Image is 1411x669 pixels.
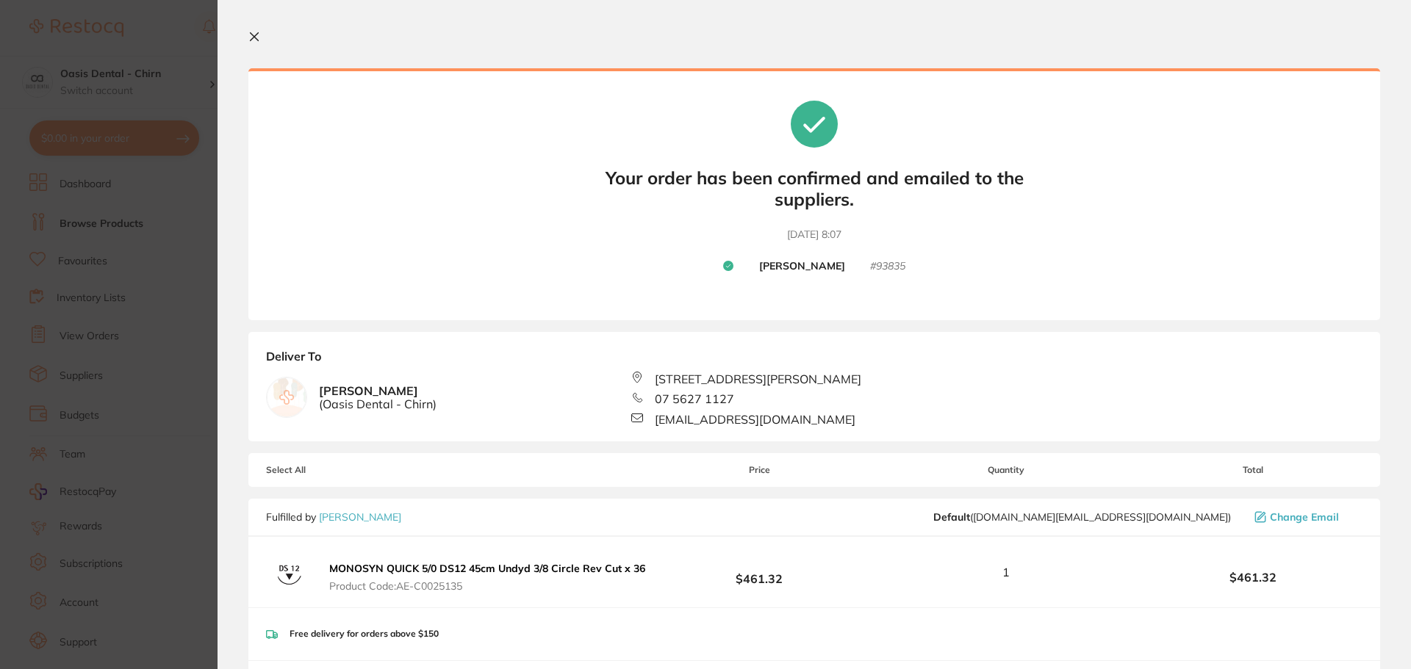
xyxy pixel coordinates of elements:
b: Deliver To [266,350,1362,372]
span: 1 [1002,565,1010,579]
b: [PERSON_NAME] [319,384,437,411]
span: Price [650,465,869,475]
button: Change Email [1250,510,1362,524]
b: Your order has been confirmed and emailed to the suppliers. [594,167,1035,210]
span: [STREET_ADDRESS][PERSON_NAME] [655,372,861,386]
button: MONOSYN QUICK 5/0 DS12 45cm Undyd 3/8 Circle Rev Cut x 36 Product Code:AE-C0025135 [325,562,650,593]
span: customer.care@henryschein.com.au [933,511,1231,523]
b: $461.32 [650,559,869,586]
b: Default [933,510,970,524]
span: Change Email [1270,511,1339,523]
p: Fulfilled by [266,511,401,523]
a: [PERSON_NAME] [319,510,401,524]
b: [PERSON_NAME] [759,260,845,273]
span: Select All [266,465,413,475]
span: Total [1143,465,1362,475]
img: empty.jpg [267,377,306,417]
img: ZWE5bW5iZQ [266,549,313,596]
p: Free delivery for orders above $150 [290,629,439,639]
span: ( Oasis Dental - Chirn ) [319,397,437,411]
span: [EMAIL_ADDRESS][DOMAIN_NAME] [655,413,855,426]
small: # 93835 [870,260,905,273]
span: Quantity [869,465,1143,475]
b: MONOSYN QUICK 5/0 DS12 45cm Undyd 3/8 Circle Rev Cut x 36 [329,562,645,575]
b: $461.32 [1143,571,1362,584]
span: 07 5627 1127 [655,392,734,405]
span: Product Code: AE-C0025135 [329,580,645,592]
